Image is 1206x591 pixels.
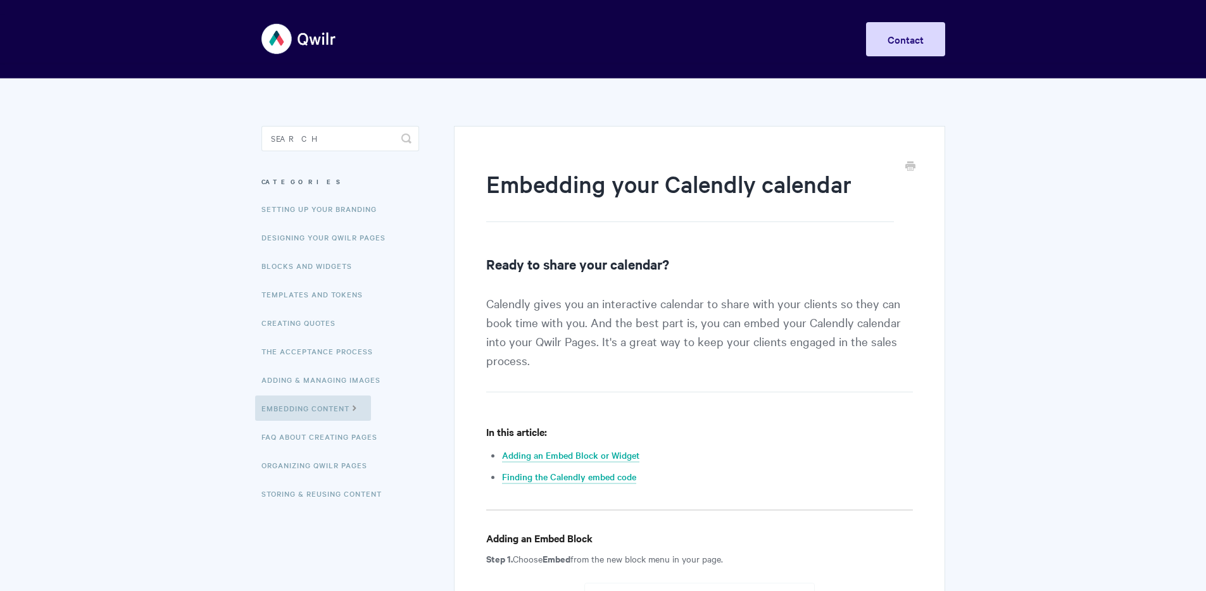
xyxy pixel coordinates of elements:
a: Finding the Calendly embed code [502,470,636,484]
h2: Ready to share your calendar? [486,254,912,274]
strong: Embed [543,552,570,565]
a: Adding an Embed Block or Widget [502,449,639,463]
a: Creating Quotes [261,310,345,335]
img: Qwilr Help Center [261,15,337,63]
p: Calendly gives you an interactive calendar to share with your clients so they can book time with ... [486,294,912,392]
h4: Adding an Embed Block [486,530,912,546]
h1: Embedding your Calendly calendar [486,168,893,222]
a: FAQ About Creating Pages [261,424,387,449]
a: Contact [866,22,945,56]
h3: Categories [261,170,419,193]
a: Print this Article [905,160,915,174]
input: Search [261,126,419,151]
a: Setting up your Branding [261,196,386,221]
a: Embedding Content [255,395,371,421]
a: Adding & Managing Images [261,367,390,392]
a: Templates and Tokens [261,282,372,307]
a: Storing & Reusing Content [261,481,391,506]
p: Choose from the new block menu in your page. [486,551,912,566]
a: Designing Your Qwilr Pages [261,225,395,250]
a: Organizing Qwilr Pages [261,452,377,478]
h4: In this article: [486,424,912,440]
a: Blocks and Widgets [261,253,361,278]
a: The Acceptance Process [261,339,382,364]
strong: Step 1. [486,552,513,565]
